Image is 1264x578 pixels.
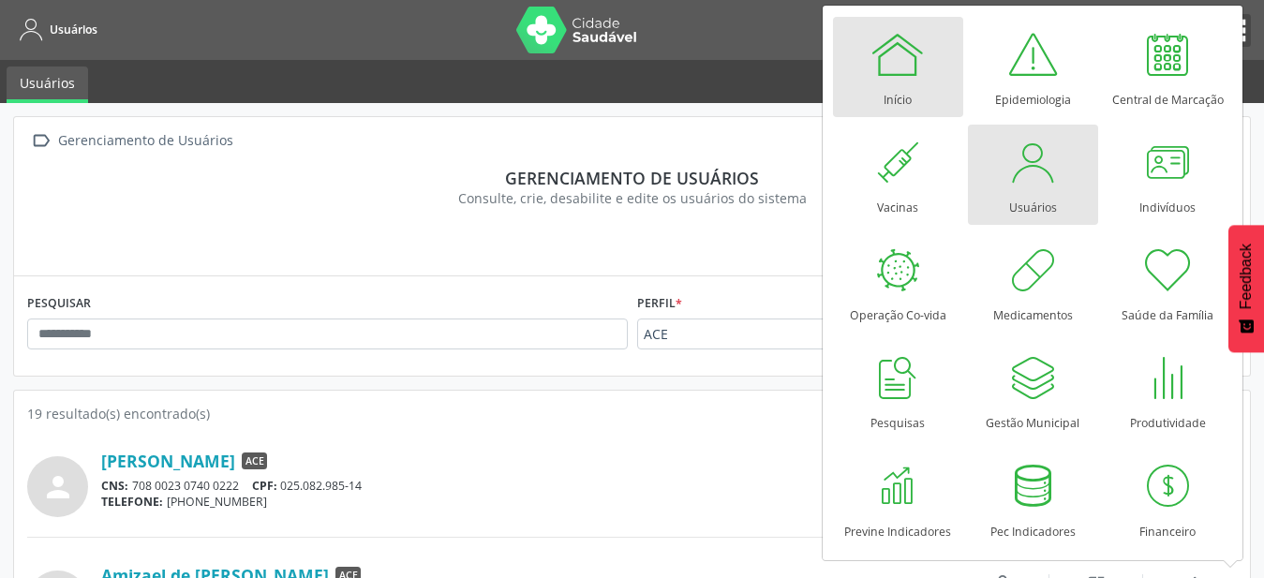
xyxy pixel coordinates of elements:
a: Usuários [968,125,1098,225]
a: Epidemiologia [968,17,1098,117]
button: Feedback - Mostrar pesquisa [1228,225,1264,352]
a: Indivíduos [1103,125,1233,225]
a: Gestão Municipal [968,340,1098,440]
a: Pec Indicadores [968,449,1098,549]
i:  [27,127,54,155]
label: PESQUISAR [27,289,91,319]
span: CNS: [101,478,128,494]
a:  Gerenciamento de Usuários [27,127,236,155]
a: Usuários [13,14,97,45]
a: [PERSON_NAME] [101,451,235,471]
a: Operação Co-vida [833,232,963,333]
a: Pesquisas [833,340,963,440]
a: Central de Marcação [1103,17,1233,117]
a: Saúde da Família [1103,232,1233,333]
label: Perfil [637,289,682,319]
a: Início [833,17,963,117]
span: TELEFONE: [101,494,163,510]
a: Usuários [7,67,88,103]
a: Vacinas [833,125,963,225]
span: Usuários [50,22,97,37]
div: 19 resultado(s) encontrado(s) [27,404,1237,423]
div: Gerenciamento de usuários [40,168,1224,188]
a: Produtividade [1103,340,1233,440]
div: 708 0023 0740 0222 025.082.985-14 [101,478,956,494]
div: Consulte, crie, desabilite e edite os usuários do sistema [40,188,1224,208]
span: ACE [644,325,894,344]
a: Medicamentos [968,232,1098,333]
div: [PHONE_NUMBER] [101,494,956,510]
span: ACE [242,452,267,469]
div: Gerenciamento de Usuários [54,127,236,155]
i: person [41,470,75,504]
a: Previne Indicadores [833,449,963,549]
a: Financeiro [1103,449,1233,549]
span: Feedback [1238,244,1255,309]
span: CPF: [252,478,277,494]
